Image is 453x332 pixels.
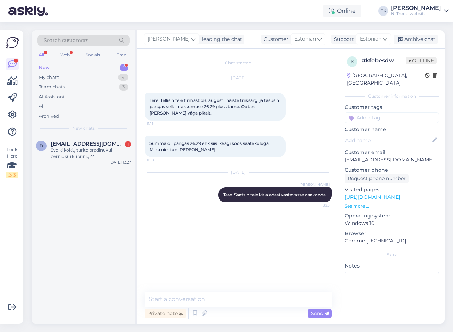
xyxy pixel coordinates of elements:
div: New [39,64,50,71]
div: 3 [119,84,128,91]
span: 11:15 [147,121,173,126]
img: Askly Logo [6,36,19,49]
p: Customer email [345,149,439,156]
p: Windows 10 [345,220,439,227]
div: Private note [145,309,186,318]
p: [EMAIL_ADDRESS][DOMAIN_NAME] [345,156,439,164]
div: [GEOGRAPHIC_DATA], [GEOGRAPHIC_DATA] [347,72,425,87]
div: All [39,103,45,110]
div: Online [323,5,361,17]
p: Customer name [345,126,439,133]
span: Search customers [44,37,88,44]
span: [PERSON_NAME] [148,35,190,43]
div: [DATE] [145,75,332,81]
div: Support [331,36,354,43]
p: Operating system [345,212,439,220]
div: 4 [118,74,128,81]
div: Sveiki kokių turite pradinukui berniukui kuprinių?? [51,147,131,160]
div: 1 [125,141,131,147]
span: 11:18 [147,158,173,163]
div: [DATE] [145,169,332,176]
div: # kfebesdw [362,56,406,65]
div: Web [59,50,71,60]
span: k [351,59,354,64]
div: 1 [120,64,128,71]
span: Summa oli pangas 26.29 ehk siis ikkagi koos saatekuluga. Minu nimi on [PERSON_NAME] [149,141,271,152]
input: Add name [345,136,431,144]
span: Estonian [360,35,381,43]
div: Customer information [345,93,439,99]
div: leading the chat [199,36,242,43]
div: My chats [39,74,59,81]
span: 8:23 [303,203,330,208]
div: Chat started [145,60,332,66]
span: Send [311,310,329,316]
p: Chrome [TECHNICAL_ID] [345,237,439,245]
p: Customer tags [345,104,439,111]
span: d [39,143,43,148]
input: Add a tag [345,112,439,123]
div: All [37,50,45,60]
div: N-Trend website [391,11,441,17]
div: AI Assistant [39,93,65,100]
span: Tere! Tellisin teie firmast o8. augustil naiste triiksärgi ja tasusin pangas selle maksumuse 26.2... [149,98,280,116]
div: Customer [261,36,288,43]
span: Tere. Saatsin teie kirja edasi vastavasse osakonda. [223,192,327,197]
span: [PERSON_NAME] [299,182,330,187]
div: EK [378,6,388,16]
div: Archive chat [394,35,438,44]
span: dainora.makaraite@gmail.com [51,141,124,147]
p: See more ... [345,203,439,209]
p: Customer phone [345,166,439,174]
span: Offline [406,57,437,64]
div: Extra [345,252,439,258]
div: Team chats [39,84,65,91]
p: Browser [345,230,439,237]
p: Visited pages [345,186,439,193]
a: [URL][DOMAIN_NAME] [345,194,400,200]
div: Look Here [6,147,18,178]
span: Estonian [294,35,316,43]
div: [DATE] 13:27 [110,160,131,165]
span: New chats [72,125,95,131]
div: Request phone number [345,174,409,183]
a: [PERSON_NAME]N-Trend website [391,5,449,17]
div: [PERSON_NAME] [391,5,441,11]
div: Email [115,50,130,60]
div: 2 / 3 [6,172,18,178]
div: Archived [39,113,59,120]
div: Socials [84,50,102,60]
p: Notes [345,262,439,270]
